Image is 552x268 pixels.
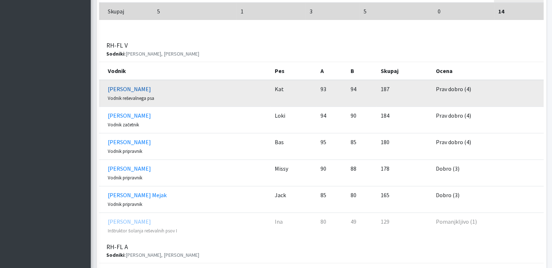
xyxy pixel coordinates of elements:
[270,80,316,107] td: Kat
[376,186,432,212] td: 165
[108,218,151,225] a: [PERSON_NAME]
[432,106,544,133] td: Prav dobro (4)
[376,133,432,159] td: 180
[108,138,151,146] a: [PERSON_NAME]
[346,159,376,186] td: 88
[153,3,236,20] td: 5
[106,42,199,57] h3: RH-FL V
[432,80,544,107] td: Prav dobro (4)
[432,212,544,239] td: Pomanjkljivo (1)
[376,212,432,239] td: 129
[346,106,376,133] td: 90
[126,50,199,57] span: [PERSON_NAME], [PERSON_NAME]
[316,133,346,159] td: 95
[346,212,376,239] td: 49
[376,106,432,133] td: 184
[498,8,504,15] strong: 14
[108,228,177,234] span: Inštruktor šolanja reševalnih psov I
[270,186,316,212] td: Jack
[316,186,346,212] td: 85
[126,252,199,258] span: [PERSON_NAME], [PERSON_NAME]
[108,85,151,93] a: [PERSON_NAME]
[432,186,544,212] td: Dobro (3)
[108,148,142,154] span: Vodnik pripravnik
[432,62,544,80] th: Ocena
[270,106,316,133] td: Loki
[433,3,494,20] td: 0
[376,62,432,80] th: Skupaj
[108,201,142,207] span: Vodnik pripravnik
[346,186,376,212] td: 80
[106,243,199,259] h3: RH-FL A
[270,62,316,80] th: Pes
[270,212,316,239] td: Ina
[106,50,199,57] small: :
[305,3,359,20] td: 3
[106,252,199,258] small: :
[346,133,376,159] td: 85
[316,159,346,186] td: 90
[432,133,544,159] td: Prav dobro (4)
[108,165,151,172] a: [PERSON_NAME]
[376,159,432,186] td: 178
[108,95,154,101] span: Vodnik reševalnega psa
[108,191,167,199] a: [PERSON_NAME] Mejak
[106,252,124,258] strong: Sodniki
[376,80,432,107] td: 187
[106,50,124,57] strong: Sodniki
[108,112,151,119] a: [PERSON_NAME]
[108,175,142,180] span: Vodnik pripravnik
[316,62,346,80] th: A
[316,106,346,133] td: 94
[359,3,433,20] td: 5
[316,80,346,107] td: 93
[108,122,139,127] span: Vodnik začetnik
[236,3,305,20] td: 1
[99,62,270,80] th: Vodnik
[432,159,544,186] td: Dobro (3)
[270,159,316,186] td: Missy
[270,133,316,159] td: Bas
[346,62,376,80] th: B
[99,3,153,20] td: Skupaj
[316,212,346,239] td: 80
[346,80,376,107] td: 94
